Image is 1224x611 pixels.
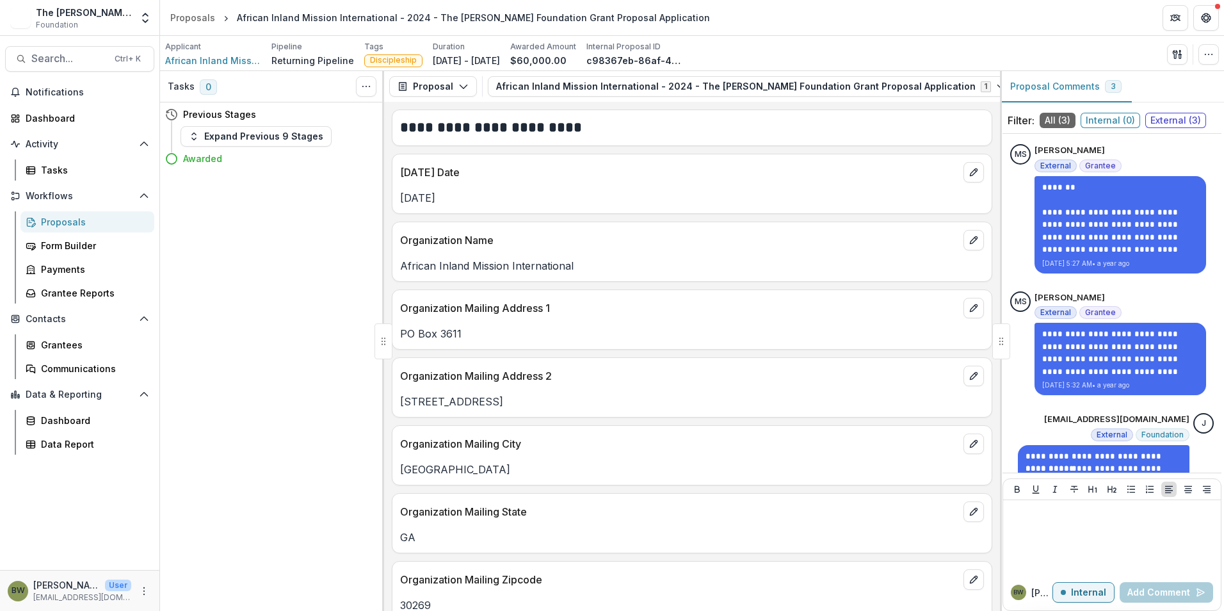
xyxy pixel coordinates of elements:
[136,583,152,599] button: More
[20,358,154,379] a: Communications
[20,159,154,181] a: Tasks
[1067,482,1082,497] button: Strike
[26,111,144,125] div: Dashboard
[41,239,144,252] div: Form Builder
[586,41,661,53] p: Internal Proposal ID
[33,592,131,603] p: [EMAIL_ADDRESS][DOMAIN_NAME]
[1010,482,1025,497] button: Bold
[1104,482,1120,497] button: Heading 2
[400,326,984,341] p: PO Box 3611
[1040,161,1071,170] span: External
[1202,420,1206,428] div: jcline@bolickfoundation.org
[165,8,220,27] a: Proposals
[510,54,567,67] p: $60,000.00
[5,82,154,102] button: Notifications
[1035,291,1105,304] p: [PERSON_NAME]
[5,134,154,154] button: Open Activity
[1161,482,1177,497] button: Align Left
[165,41,201,53] p: Applicant
[183,108,256,121] h4: Previous Stages
[1040,113,1075,128] span: All ( 3 )
[5,108,154,129] a: Dashboard
[5,186,154,206] button: Open Workflows
[20,282,154,304] a: Grantee Reports
[36,6,131,19] div: The [PERSON_NAME] Foundation
[1008,113,1035,128] p: Filter:
[183,152,222,165] h4: Awarded
[400,165,958,180] p: [DATE] Date
[41,437,144,451] div: Data Report
[1042,259,1198,268] p: [DATE] 5:27 AM • a year ago
[1193,5,1219,31] button: Get Help
[170,11,215,24] div: Proposals
[1085,308,1116,317] span: Grantee
[364,41,383,53] p: Tags
[1123,482,1139,497] button: Bullet List
[1052,582,1115,603] button: Internal
[1047,482,1063,497] button: Italicize
[488,76,1015,97] button: African Inland Mission International - 2024 - The [PERSON_NAME] Foundation Grant Proposal Applica...
[433,41,465,53] p: Duration
[41,163,144,177] div: Tasks
[26,389,134,400] span: Data & Reporting
[400,436,958,452] p: Organization Mailing City
[400,258,984,273] p: African Inland Mission International
[1013,589,1024,596] div: Blair White
[1163,5,1188,31] button: Partners
[400,530,984,545] p: GA
[963,569,984,590] button: edit
[1085,482,1100,497] button: Heading 1
[963,162,984,183] button: edit
[586,54,682,67] p: c98367eb-86af-439b-91c6-43e19127a802
[433,54,500,67] p: [DATE] - [DATE]
[1142,482,1157,497] button: Ordered List
[41,286,144,300] div: Grantee Reports
[165,54,261,67] a: African Inland Mission International
[510,41,576,53] p: Awarded Amount
[5,309,154,329] button: Open Contacts
[105,580,131,591] p: User
[271,41,302,53] p: Pipeline
[36,19,78,31] span: Foundation
[1120,582,1213,603] button: Add Comment
[165,8,715,27] nav: breadcrumb
[400,300,958,316] p: Organization Mailing Address 1
[200,79,217,95] span: 0
[1141,430,1184,439] span: Foundation
[1015,298,1027,306] div: Ms. Debby Stephens
[1015,151,1027,159] div: Ms. Debby Stephens
[168,81,195,92] h3: Tasks
[1085,161,1116,170] span: Grantee
[41,414,144,427] div: Dashboard
[963,298,984,318] button: edit
[389,76,477,97] button: Proposal
[1000,71,1132,102] button: Proposal Comments
[400,368,958,384] p: Organization Mailing Address 2
[20,410,154,431] a: Dashboard
[400,504,958,519] p: Organization Mailing State
[20,259,154,280] a: Payments
[41,215,144,229] div: Proposals
[20,334,154,355] a: Grantees
[1028,482,1043,497] button: Underline
[1199,482,1214,497] button: Align Right
[271,54,354,67] p: Returning Pipeline
[400,190,984,206] p: [DATE]
[1040,308,1071,317] span: External
[20,434,154,455] a: Data Report
[5,46,154,72] button: Search...
[5,384,154,405] button: Open Data & Reporting
[20,235,154,256] a: Form Builder
[400,232,958,248] p: Organization Name
[963,501,984,522] button: edit
[370,56,417,65] span: Discipleship
[1042,380,1198,390] p: [DATE] 5:32 AM • a year ago
[237,11,710,24] div: African Inland Mission International - 2024 - The [PERSON_NAME] Foundation Grant Proposal Applica...
[1035,144,1105,157] p: [PERSON_NAME]
[31,53,107,65] span: Search...
[400,572,958,587] p: Organization Mailing Zipcode
[1180,482,1196,497] button: Align Center
[26,314,134,325] span: Contacts
[12,587,25,595] div: Blair White
[41,362,144,375] div: Communications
